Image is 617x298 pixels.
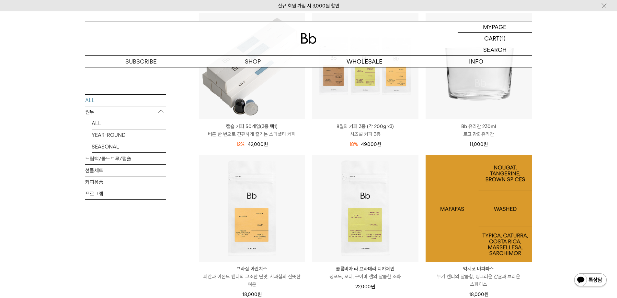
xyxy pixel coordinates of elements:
[426,265,532,273] p: 멕시코 마파파스
[469,292,488,297] span: 18,000
[199,123,305,138] a: 캡슐 커피 50개입(3종 택1) 버튼 한 번으로 간편하게 즐기는 스페셜티 커피
[349,140,358,148] div: 18%
[426,273,532,288] p: 누가 캔디의 달콤함, 싱그러운 감귤과 브라운 스파이스
[312,155,418,262] img: 콜롬비아 라 프라데라 디카페인
[420,56,532,67] p: INFO
[199,123,305,130] p: 캡슐 커피 50개입(3종 택1)
[92,129,166,140] a: YEAR-ROUND
[301,33,316,44] img: 로고
[499,33,506,44] p: (1)
[371,284,375,290] span: 원
[85,188,166,199] a: 프로그램
[483,21,507,32] p: MYPAGE
[361,141,381,147] span: 49,000
[199,265,305,273] p: 브라질 아란치스
[92,117,166,129] a: ALL
[278,3,339,9] a: 신규 회원 가입 시 3,000원 할인
[377,141,381,147] span: 원
[257,292,262,297] span: 원
[197,56,309,67] a: SHOP
[458,21,532,33] a: MYPAGE
[426,123,532,138] a: Bb 유리잔 230ml 로고 강화유리잔
[426,155,532,262] img: 1000000480_add2_052.png
[458,33,532,44] a: CART (1)
[199,265,305,288] a: 브라질 아란치스 피칸과 아몬드 캔디의 고소한 단맛, 사과칩의 산뜻한 여운
[484,292,488,297] span: 원
[85,153,166,164] a: 드립백/콜드브루/캡슐
[199,155,305,262] img: 브라질 아란치스
[484,141,488,147] span: 원
[469,141,488,147] span: 11,000
[312,123,418,130] p: 8월의 커피 3종 (각 200g x3)
[355,284,375,290] span: 22,000
[426,155,532,262] a: 멕시코 마파파스
[426,130,532,138] p: 로고 강화유리잔
[248,141,268,147] span: 42,000
[574,273,607,288] img: 카카오톡 채널 1:1 채팅 버튼
[236,140,245,148] div: 12%
[426,123,532,130] p: Bb 유리잔 230ml
[312,265,418,273] p: 콜롬비아 라 프라데라 디카페인
[484,33,499,44] p: CART
[85,164,166,176] a: 선물세트
[242,292,262,297] span: 18,000
[312,123,418,138] a: 8월의 커피 3종 (각 200g x3) 시즈널 커피 3종
[85,106,166,118] p: 원두
[312,265,418,280] a: 콜롬비아 라 프라데라 디카페인 청포도, 오디, 구아바 잼의 달콤한 조화
[85,94,166,106] a: ALL
[85,56,197,67] a: SUBSCRIBE
[92,141,166,152] a: SEASONAL
[312,273,418,280] p: 청포도, 오디, 구아바 잼의 달콤한 조화
[199,130,305,138] p: 버튼 한 번으로 간편하게 즐기는 스페셜티 커피
[426,265,532,288] a: 멕시코 마파파스 누가 캔디의 달콤함, 싱그러운 감귤과 브라운 스파이스
[483,44,507,55] p: SEARCH
[312,130,418,138] p: 시즈널 커피 3종
[264,141,268,147] span: 원
[85,176,166,187] a: 커피용품
[309,56,420,67] p: WHOLESALE
[199,273,305,288] p: 피칸과 아몬드 캔디의 고소한 단맛, 사과칩의 산뜻한 여운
